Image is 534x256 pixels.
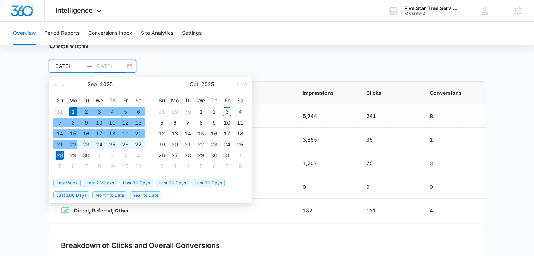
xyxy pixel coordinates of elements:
[80,150,93,161] td: 2025-09-30
[207,128,221,139] td: 2025-10-16
[181,95,194,106] th: Tu
[69,107,77,116] div: 1
[156,179,189,187] span: Last 60 Days
[106,161,119,172] td: 2025-10-09
[421,175,485,199] td: 0
[132,139,145,150] td: 2025-09-27
[234,150,247,161] td: 2025-11-01
[19,19,80,25] div: Domain: [DOMAIN_NAME]
[234,95,247,106] th: Sa
[183,151,192,160] div: 28
[106,139,119,150] td: 2025-09-25
[170,129,179,138] div: 13
[80,161,93,172] td: 2025-10-07
[183,107,192,116] div: 30
[168,128,181,139] td: 2025-10-13
[93,139,106,150] td: 2025-09-24
[93,161,106,172] td: 2025-10-08
[192,179,225,187] span: Last 90 Days
[53,191,89,199] span: Last 180 Days
[95,129,104,138] div: 17
[210,162,218,171] div: 6
[82,118,90,127] div: 9
[197,151,205,160] div: 29
[155,95,168,106] th: Su
[141,22,173,45] button: Site Analytics
[157,140,166,149] div: 19
[223,140,231,149] div: 24
[106,106,119,117] td: 2025-09-04
[168,150,181,161] td: 2025-10-27
[183,118,192,127] div: 7
[119,117,132,128] td: 2025-09-12
[404,5,457,11] div: account name
[66,106,80,117] td: 2025-09-01
[221,128,234,139] td: 2025-10-17
[236,162,244,171] div: 8
[80,106,93,117] td: 2025-09-02
[197,129,205,138] div: 15
[61,240,220,251] h3: Breakdown of Clicks and Overall Conversions
[357,104,421,128] td: 241
[207,117,221,128] td: 2025-10-09
[194,106,207,117] td: 2025-10-01
[20,42,25,48] img: tab_domain_overview_orange.svg
[121,162,130,171] div: 10
[234,139,247,150] td: 2025-10-25
[86,63,92,69] span: swap-right
[53,150,66,161] td: 2025-09-28
[69,140,77,149] div: 22
[119,128,132,139] td: 2025-09-19
[88,77,97,92] button: Sep
[170,107,179,116] div: 29
[69,129,77,138] div: 15
[20,12,36,17] div: v 4.0.25
[404,11,457,16] div: account id
[69,151,77,160] div: 29
[210,118,218,127] div: 9
[182,22,202,45] button: Settings
[12,19,17,25] img: website_grey.svg
[92,191,127,199] span: Month to Date
[119,139,132,150] td: 2025-09-26
[223,107,231,116] div: 3
[53,161,66,172] td: 2025-10-05
[421,199,485,222] td: 4
[168,139,181,150] td: 2025-10-20
[236,107,244,116] div: 4
[130,191,161,199] span: Year to Date
[194,150,207,161] td: 2025-10-29
[93,150,106,161] td: 2025-10-01
[121,151,130,160] div: 3
[12,12,17,17] img: logo_orange.svg
[207,161,221,172] td: 2025-11-06
[80,117,93,128] td: 2025-09-09
[194,117,207,128] td: 2025-10-08
[106,128,119,139] td: 2025-09-18
[93,117,106,128] td: 2025-09-10
[108,118,117,127] div: 11
[82,107,90,116] div: 2
[80,43,122,48] div: Keywords by Traffic
[66,95,80,106] th: Mo
[121,140,130,149] div: 26
[294,151,357,175] td: 1,707
[170,151,179,160] div: 27
[66,117,80,128] td: 2025-09-08
[168,161,181,172] td: 2025-11-03
[95,162,104,171] div: 8
[236,129,244,138] div: 18
[303,89,349,97] span: Impressions
[53,179,81,187] span: Last Week
[236,140,244,149] div: 25
[210,151,218,160] div: 30
[155,128,168,139] td: 2025-10-12
[168,106,181,117] td: 2025-09-29
[95,107,104,116] div: 3
[157,118,166,127] div: 5
[181,139,194,150] td: 2025-10-21
[100,77,113,92] button: 2025
[183,129,192,138] div: 14
[82,140,90,149] div: 23
[207,106,221,117] td: 2025-10-02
